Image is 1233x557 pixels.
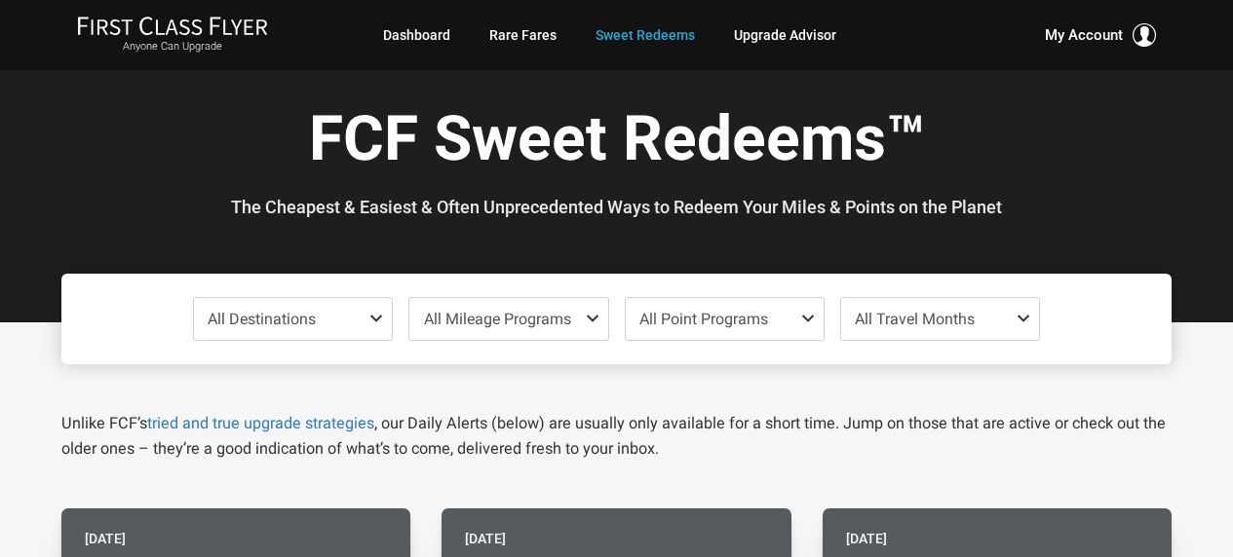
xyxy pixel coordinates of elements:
a: Rare Fares [489,18,557,53]
time: [DATE] [85,528,126,549]
span: All Destinations [208,310,316,328]
a: First Class FlyerAnyone Can Upgrade [77,16,268,55]
span: My Account [1045,23,1123,47]
time: [DATE] [465,528,506,549]
h3: The Cheapest & Easiest & Often Unprecedented Ways to Redeem Your Miles & Points on the Planet [76,198,1157,217]
p: Unlike FCF’s , our Daily Alerts (below) are usually only available for a short time. Jump on thos... [61,411,1172,462]
a: tried and true upgrade strategies [147,414,374,432]
span: All Mileage Programs [424,310,571,328]
span: All Travel Months [855,310,975,328]
img: First Class Flyer [77,16,268,36]
a: Sweet Redeems [596,18,695,53]
small: Anyone Can Upgrade [77,40,268,54]
time: [DATE] [846,528,887,549]
a: Upgrade Advisor [734,18,836,53]
h1: FCF Sweet Redeems™ [76,105,1157,180]
button: My Account [1045,23,1156,47]
a: Dashboard [383,18,450,53]
span: All Point Programs [639,310,768,328]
